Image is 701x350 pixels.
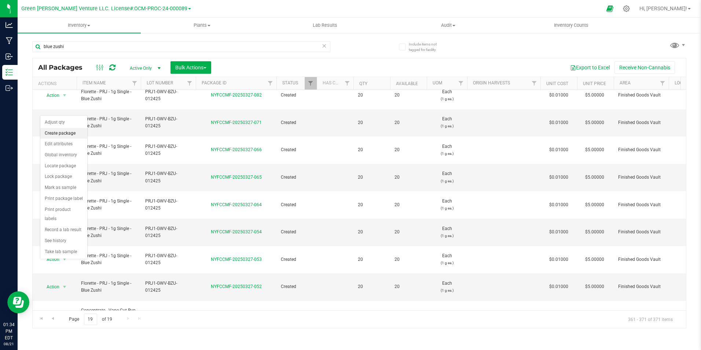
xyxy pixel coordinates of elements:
[581,172,608,183] span: $5.00000
[540,136,577,164] td: $0.01000
[40,161,87,172] li: Locate package
[394,146,422,153] span: 20
[40,150,87,161] li: Global inventory
[455,77,467,90] a: Filter
[581,200,608,210] span: $5.00000
[431,116,463,130] span: Each
[81,280,136,294] span: Florette - PRJ - 1g Single - Blue Zushi
[528,77,540,90] a: Filter
[282,80,298,85] a: Status
[431,143,463,157] span: Each
[358,92,386,99] span: 20
[431,287,463,294] p: (1 g ea.)
[317,77,353,90] th: Has COA
[581,90,608,101] span: $5.00000
[145,198,191,212] span: PRJ1-GWV-BZU-012425
[60,309,69,320] span: select
[40,254,60,265] span: Action
[431,252,463,266] span: Each
[47,314,58,324] a: Go to the previous page
[581,309,608,320] span: $0.01000
[211,147,262,152] a: NYFCCMF-20250327-066
[581,227,608,237] span: $5.00000
[84,314,97,325] input: 19
[5,37,13,44] inline-svg: Manufacturing
[394,174,422,181] span: 20
[431,259,463,266] p: (1 g ea.)
[5,21,13,29] inline-svg: Analytics
[581,117,608,128] span: $5.00000
[40,90,60,101] span: Action
[657,77,669,90] a: Filter
[175,65,206,70] span: Bulk Actions
[387,18,510,33] a: Audit
[81,198,136,212] span: Florette - PRJ - 1g Single - Blue Zushi
[581,254,608,265] span: $5.00000
[431,198,463,212] span: Each
[36,314,47,324] a: Go to the first page
[5,53,13,60] inline-svg: Inbound
[358,201,386,208] span: 20
[18,18,141,33] a: Inventory
[81,143,136,157] span: Florette - PRJ - 1g Single - Blue Zushi
[211,202,262,207] a: NYFCCMF-20250327-064
[7,291,29,313] iframe: Resource center
[431,225,463,239] span: Each
[618,92,664,99] span: Finished Goods Vault
[322,41,327,51] span: Clear
[40,139,87,150] li: Edit attributes
[394,283,422,290] span: 20
[281,229,312,236] span: Created
[264,77,276,90] a: Filter
[21,6,187,12] span: Green [PERSON_NAME] Venture LLC. License#:OCM-PROC-24-000089
[540,164,577,192] td: $0.01000
[281,146,312,153] span: Created
[264,18,387,33] a: Lab Results
[141,22,264,29] span: Plants
[431,178,463,185] p: (1 g ea.)
[40,182,87,193] li: Mark as sample
[431,205,463,212] p: (1 g ea.)
[358,256,386,263] span: 20
[281,174,312,181] span: Created
[40,117,87,128] li: Adjust qty
[145,116,191,130] span: PRJ1-GWV-BZU-012425
[581,145,608,155] span: $5.00000
[281,201,312,208] span: Created
[211,229,262,234] a: NYFCCMF-20250327-054
[431,170,463,184] span: Each
[202,80,227,85] a: Package ID
[622,5,631,12] div: Manage settings
[544,22,598,29] span: Inventory Counts
[394,256,422,263] span: 20
[620,80,631,85] a: Area
[540,246,577,274] td: $0.01000
[394,92,422,99] span: 20
[431,150,463,157] p: (1 g ea.)
[581,281,608,292] span: $5.00000
[211,175,262,180] a: NYFCCMF-20250327-065
[81,252,136,266] span: Florette - PRJ - 1g Single - Blue Zushi
[281,92,312,99] span: Created
[341,77,353,90] a: Filter
[431,88,463,102] span: Each
[81,225,136,239] span: Florette - PRJ - 1g Single - Blue Zushi
[3,341,14,347] p: 08/21
[40,193,87,204] li: Print package label
[305,77,317,90] a: Filter
[618,283,664,290] span: Finished Goods Vault
[129,77,141,90] a: Filter
[358,283,386,290] span: 20
[565,61,614,74] button: Export to Excel
[433,80,442,85] a: UOM
[211,120,262,125] a: NYFCCMF-20250327-071
[141,18,264,33] a: Plants
[38,63,90,72] span: All Packages
[5,69,13,76] inline-svg: Inventory
[639,6,687,11] span: Hi, [PERSON_NAME]!
[540,273,577,301] td: $0.01000
[618,229,664,236] span: Finished Goods Vault
[145,143,191,157] span: PRJ1-GWV-BZU-012425
[546,81,568,86] a: Unit Cost
[359,81,367,86] a: Qty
